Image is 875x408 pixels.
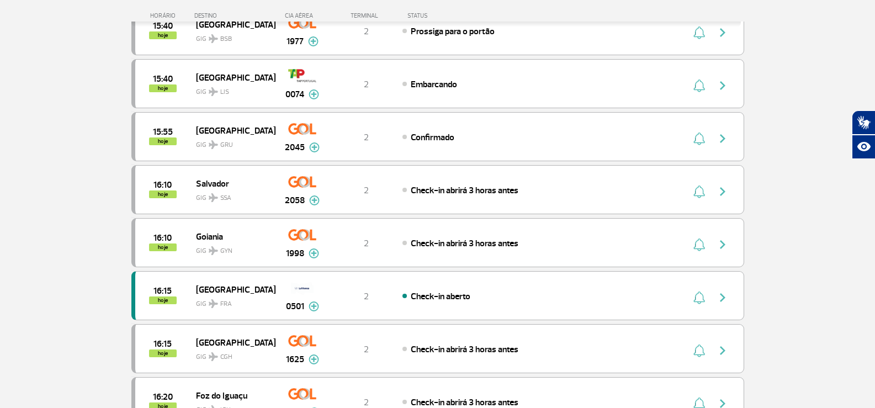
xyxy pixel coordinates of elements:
span: 2 [364,26,369,37]
span: Check-in abrirá 3 horas antes [411,185,518,196]
img: destiny_airplane.svg [209,87,218,96]
span: 2 [364,291,369,302]
span: Check-in aberto [411,291,470,302]
span: hoje [149,84,177,92]
span: 1998 [286,247,304,260]
img: seta-direita-painel-voo.svg [716,79,729,92]
span: Goiania [196,229,267,243]
img: destiny_airplane.svg [209,352,218,361]
img: sino-painel-voo.svg [693,344,705,357]
span: GRU [220,140,233,150]
img: destiny_airplane.svg [209,140,218,149]
span: 2025-10-01 15:55:00 [153,128,173,136]
img: mais-info-painel-voo.svg [309,89,319,99]
span: 0501 [286,300,304,313]
span: 2025-10-01 16:15:00 [153,287,172,295]
button: Abrir tradutor de língua de sinais. [852,110,875,135]
span: hoje [149,349,177,357]
span: 2025-10-01 16:10:00 [153,181,172,189]
img: mais-info-painel-voo.svg [309,354,319,364]
span: hoje [149,137,177,145]
div: CIA AÉREA [275,12,330,19]
span: Check-in abrirá 3 horas antes [411,344,518,355]
span: Check-in abrirá 3 horas antes [411,238,518,249]
img: mais-info-painel-voo.svg [309,195,320,205]
button: Abrir recursos assistivos. [852,135,875,159]
span: Embarcando [411,79,457,90]
img: mais-info-painel-voo.svg [309,301,319,311]
img: mais-info-painel-voo.svg [308,36,319,46]
span: 2025-10-01 15:40:00 [153,22,173,30]
span: GYN [220,246,232,256]
img: destiny_airplane.svg [209,193,218,202]
div: HORÁRIO [135,12,195,19]
img: sino-painel-voo.svg [693,291,705,304]
span: Check-in abrirá 3 horas antes [411,397,518,408]
span: 2 [364,185,369,196]
span: FRA [220,299,232,309]
img: seta-direita-painel-voo.svg [716,185,729,198]
div: DESTINO [194,12,275,19]
img: sino-painel-voo.svg [693,238,705,251]
img: sino-painel-voo.svg [693,26,705,39]
span: GIG [196,293,267,309]
img: destiny_airplane.svg [209,246,218,255]
span: LIS [220,87,229,97]
span: 2058 [285,194,305,207]
span: hoje [149,243,177,251]
span: GIG [196,187,267,203]
span: 2045 [285,141,305,154]
span: 2 [364,79,369,90]
img: destiny_airplane.svg [209,299,218,308]
span: [GEOGRAPHIC_DATA] [196,70,267,84]
span: Prossiga para o portão [411,26,495,37]
img: seta-direita-painel-voo.svg [716,26,729,39]
img: sino-painel-voo.svg [693,79,705,92]
span: Salvador [196,176,267,190]
span: 0074 [285,88,304,101]
span: SSA [220,193,231,203]
span: 2025-10-01 16:10:00 [153,234,172,242]
span: BSB [220,34,232,44]
img: mais-info-painel-voo.svg [309,142,320,152]
span: CGH [220,352,232,362]
img: sino-painel-voo.svg [693,185,705,198]
span: 2 [364,397,369,408]
img: seta-direita-painel-voo.svg [716,291,729,304]
span: Confirmado [411,132,454,143]
img: sino-painel-voo.svg [693,132,705,145]
span: GIG [196,346,267,362]
span: hoje [149,296,177,304]
span: 2025-10-01 16:15:00 [153,340,172,348]
span: 2 [364,238,369,249]
span: GIG [196,134,267,150]
img: mais-info-painel-voo.svg [309,248,319,258]
span: Foz do Iguaçu [196,388,267,402]
img: seta-direita-painel-voo.svg [716,344,729,357]
div: Plugin de acessibilidade da Hand Talk. [852,110,875,159]
div: STATUS [402,12,492,19]
span: 2025-10-01 15:40:00 [153,75,173,83]
span: hoje [149,31,177,39]
span: [GEOGRAPHIC_DATA] [196,123,267,137]
span: 2 [364,132,369,143]
span: 1625 [286,353,304,366]
span: 2 [364,344,369,355]
div: TERMINAL [330,12,402,19]
span: GIG [196,28,267,44]
span: 2025-10-01 16:20:00 [153,393,173,401]
span: [GEOGRAPHIC_DATA] [196,282,267,296]
img: destiny_airplane.svg [209,34,218,43]
span: GIG [196,81,267,97]
span: hoje [149,190,177,198]
span: 1977 [287,35,304,48]
span: GIG [196,240,267,256]
img: seta-direita-painel-voo.svg [716,238,729,251]
img: seta-direita-painel-voo.svg [716,132,729,145]
span: [GEOGRAPHIC_DATA] [196,335,267,349]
